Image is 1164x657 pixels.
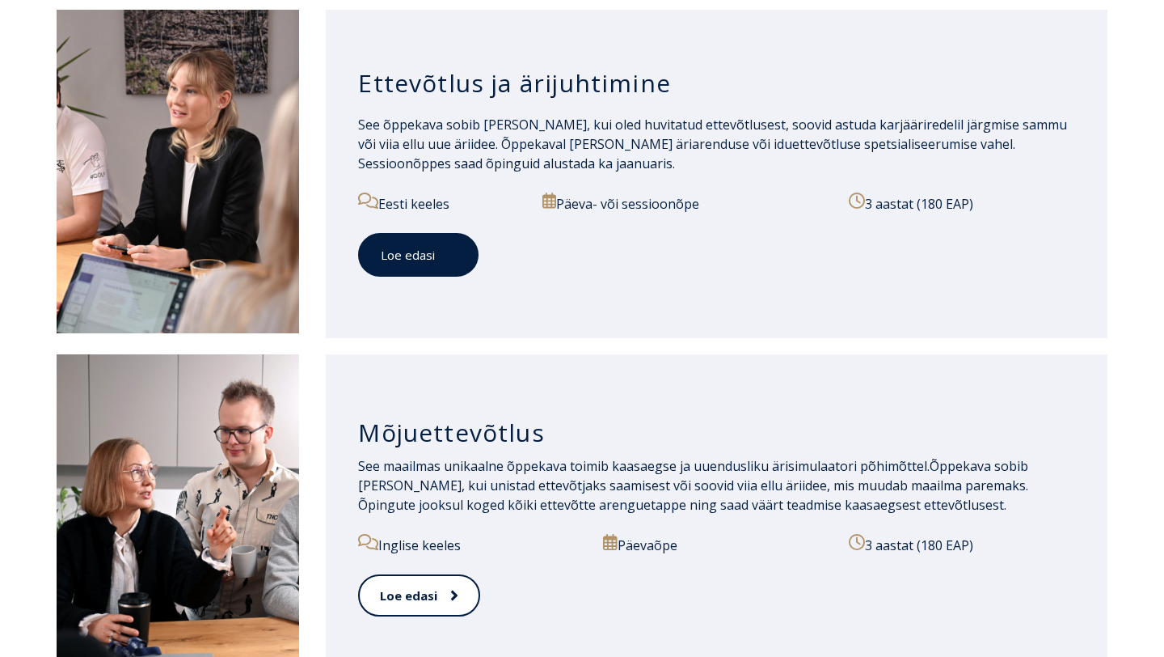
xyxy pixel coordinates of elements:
[358,193,524,214] p: Eesti keeles
[849,193,1075,214] p: 3 aastat (180 EAP)
[603,534,829,555] p: Päevaõpe
[358,68,1075,99] h3: Ettevõtlus ja ärijuhtimine
[358,233,479,278] a: Loe edasi
[358,418,1075,448] h3: Mõjuettevõtlus
[57,10,299,333] img: Ettevõtlus ja ärijuhtimine
[358,574,480,617] a: Loe edasi
[849,534,1059,555] p: 3 aastat (180 EAP)
[542,193,830,214] p: Päeva- või sessioonõpe
[358,457,930,475] span: See maailmas unikaalne õppekava toimib kaasaegse ja uuendusliku ärisimulaatori põhimõttel.
[358,457,1028,514] span: Õppekava sobib [PERSON_NAME], kui unistad ettevõtjaks saamisest või soovid viia ellu äriidee, mis...
[358,116,1067,172] span: See õppekava sobib [PERSON_NAME], kui oled huvitatud ettevõtlusest, soovid astuda karjääriredelil...
[358,534,584,555] p: Inglise keeles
